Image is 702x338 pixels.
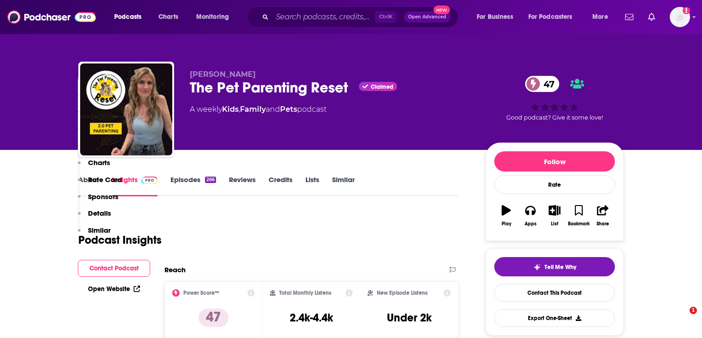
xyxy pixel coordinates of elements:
[183,290,219,296] h2: Power Score™
[152,10,184,24] a: Charts
[170,175,216,196] a: Episodes266
[586,10,620,24] button: open menu
[80,63,172,155] img: The Pet Parenting Reset
[332,175,355,196] a: Similar
[506,114,603,121] span: Good podcast? Give it some love!
[190,104,327,115] div: A weekly podcast
[114,11,141,23] span: Podcasts
[551,221,558,227] div: List
[290,311,333,325] h3: 2.4k-4.4k
[670,7,690,27] img: User Profile
[533,264,541,271] img: tell me why sparkle
[534,76,559,92] span: 47
[592,11,608,23] span: More
[239,105,240,114] span: ,
[528,11,573,23] span: For Podcasters
[78,260,150,277] button: Contact Podcast
[279,290,331,296] h2: Total Monthly Listens
[621,9,637,25] a: Show notifications dropdown
[78,192,118,209] button: Sponsors
[591,199,615,232] button: Share
[190,10,241,24] button: open menu
[494,199,518,232] button: Play
[199,309,228,327] p: 47
[670,7,690,27] button: Show profile menu
[256,6,467,28] div: Search podcasts, credits, & more...
[597,221,609,227] div: Share
[78,175,122,192] button: Rate Card
[477,11,513,23] span: For Business
[269,175,292,196] a: Credits
[88,285,140,293] a: Open Website
[494,284,615,302] a: Contact This Podcast
[408,15,446,19] span: Open Advanced
[196,11,229,23] span: Monitoring
[568,221,590,227] div: Bookmark
[404,11,450,23] button: Open AdvancedNew
[371,85,393,89] span: Claimed
[272,10,375,24] input: Search podcasts, credits, & more...
[567,199,591,232] button: Bookmark
[525,221,537,227] div: Apps
[280,105,297,114] a: Pets
[644,9,659,25] a: Show notifications dropdown
[690,307,697,314] span: 1
[205,177,216,183] div: 266
[88,192,118,201] p: Sponsors
[190,70,256,79] span: [PERSON_NAME]
[240,105,266,114] a: Family
[377,290,427,296] h2: New Episode Listens
[387,311,432,325] h3: Under 2k
[229,175,256,196] a: Reviews
[670,7,690,27] span: Logged in as rpearson
[266,105,280,114] span: and
[543,199,567,232] button: List
[375,11,397,23] span: Ctrl K
[88,209,111,218] p: Details
[7,8,96,26] img: Podchaser - Follow, Share and Rate Podcasts
[518,199,542,232] button: Apps
[78,209,111,226] button: Details
[683,7,690,14] svg: Add a profile image
[88,226,111,235] p: Similar
[494,309,615,327] button: Export One-Sheet
[108,10,153,24] button: open menu
[494,257,615,276] button: tell me why sparkleTell Me Why
[305,175,319,196] a: Lists
[433,6,450,14] span: New
[544,264,576,271] span: Tell Me Why
[486,70,624,127] div: 47Good podcast? Give it some love!
[158,11,178,23] span: Charts
[78,226,111,243] button: Similar
[494,175,615,194] div: Rate
[222,105,239,114] a: Kids
[470,10,525,24] button: open menu
[494,151,615,172] button: Follow
[88,175,122,184] p: Rate Card
[164,265,186,274] h2: Reach
[671,307,693,329] iframe: Intercom live chat
[522,10,586,24] button: open menu
[502,221,511,227] div: Play
[525,76,559,92] a: 47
